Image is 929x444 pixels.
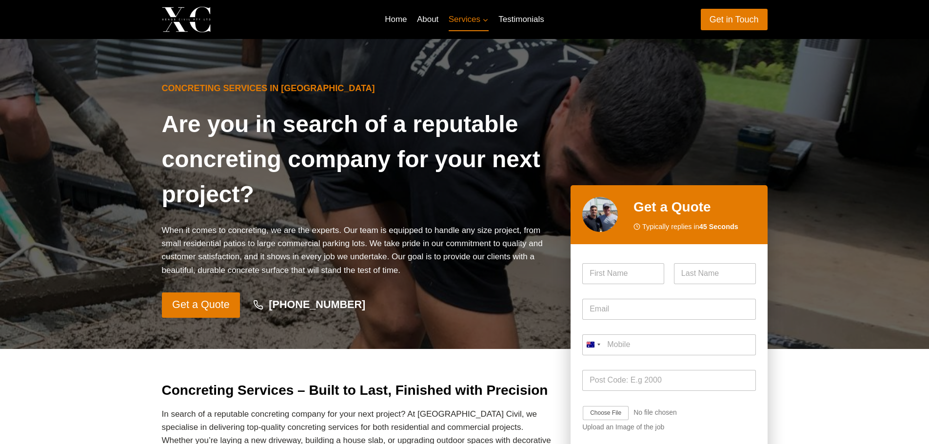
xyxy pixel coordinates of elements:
[582,423,755,431] div: Upload an Image of the job
[162,82,555,95] h6: Concreting Services in [GEOGRAPHIC_DATA]
[449,13,489,26] span: Services
[162,6,287,32] a: Xenos Civil
[380,8,549,31] nav: Primary Navigation
[412,8,444,31] a: About
[582,370,755,391] input: Post Code: E.g 2000
[699,223,738,231] strong: 45 Seconds
[642,221,738,232] span: Typically replies in
[674,263,756,284] input: Last Name
[172,296,230,313] span: Get a Quote
[162,380,555,401] h2: Concreting Services – Built to Last, Finished with Precision
[269,298,365,310] strong: [PHONE_NUMBER]
[582,334,604,355] button: Selected country
[582,299,755,320] input: Email
[582,334,755,355] input: Mobile
[633,197,756,217] h2: Get a Quote
[582,263,664,284] input: First Name
[162,6,211,32] img: Xenos Civil
[162,107,555,212] h1: Are you in search of a reputable concreting company for your next project?
[380,8,412,31] a: Home
[444,8,494,31] a: Services
[701,9,768,30] a: Get in Touch
[244,294,375,316] a: [PHONE_NUMBER]
[219,12,287,27] p: Xenos Civil
[162,292,240,318] a: Get a Quote
[494,8,549,31] a: Testimonials
[162,224,555,277] p: When it comes to concreting, we are the experts. Our team is equipped to handle any size project,...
